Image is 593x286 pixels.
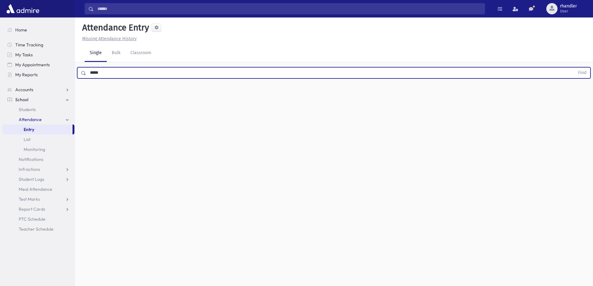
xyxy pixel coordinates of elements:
span: Teacher Schedule [19,226,54,232]
a: Notifications [2,154,74,164]
span: My Reports [15,72,38,77]
a: Time Tracking [2,40,74,50]
a: Classroom [125,45,156,62]
span: Accounts [15,87,33,92]
a: My Appointments [2,60,74,70]
a: List [2,134,74,144]
button: Find [574,68,590,78]
a: My Tasks [2,50,74,60]
span: Meal Attendance [19,186,52,192]
a: Infractions [2,164,74,174]
a: Missing Attendance History [80,36,137,41]
span: Entry [24,127,34,132]
span: Time Tracking [15,42,43,48]
span: Report Cards [19,206,45,212]
span: PTC Schedule [19,216,45,222]
a: Meal Attendance [2,184,74,194]
a: Single [85,45,107,62]
a: Report Cards [2,204,74,214]
a: Home [2,25,74,35]
a: Accounts [2,85,74,95]
a: Teacher Schedule [2,224,74,234]
a: PTC Schedule [2,214,74,224]
span: Student Logs [19,176,44,182]
a: Bulk [107,45,125,62]
a: Monitoring [2,144,74,154]
span: School [15,97,28,102]
span: rhandler [560,4,577,9]
input: Search [94,3,485,14]
span: Infractions [19,166,40,172]
span: Home [15,27,27,33]
span: My Tasks [15,52,33,58]
a: School [2,95,74,105]
span: Monitoring [24,147,45,152]
span: Notifications [19,157,43,162]
span: Test Marks [19,196,40,202]
a: Entry [2,124,73,134]
span: User [560,9,577,14]
span: List [24,137,31,142]
a: Student Logs [2,174,74,184]
h5: Attendance Entry [80,22,149,33]
a: Attendance [2,115,74,124]
span: Attendance [19,117,42,122]
img: AdmirePro [5,2,41,15]
a: My Reports [2,70,74,80]
span: Students [19,107,36,112]
a: Students [2,105,74,115]
u: Missing Attendance History [82,36,137,41]
a: Test Marks [2,194,74,204]
span: My Appointments [15,62,50,68]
